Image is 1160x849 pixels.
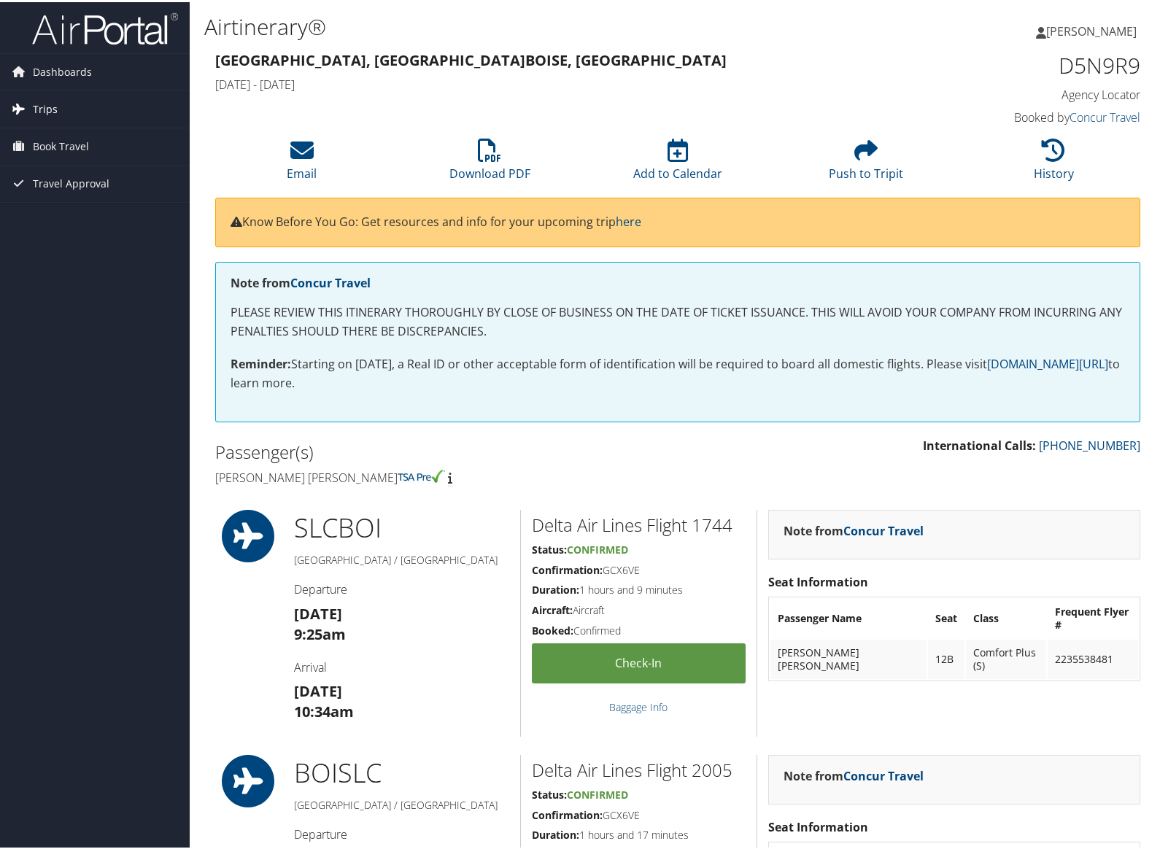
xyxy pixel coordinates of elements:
strong: International Calls: [923,435,1036,451]
th: Passenger Name [770,597,926,636]
th: Frequent Flyer # [1048,597,1138,636]
strong: Seat Information [768,817,868,833]
strong: Confirmation: [532,806,603,820]
strong: Seat Information [768,572,868,588]
h1: D5N9R9 [926,48,1141,79]
h1: Airtinerary® [204,9,835,40]
strong: Status: [532,786,567,799]
a: [DOMAIN_NAME][URL] [987,354,1108,370]
img: tsa-precheck.png [398,468,445,481]
h1: SLC BOI [294,508,509,544]
h4: [DATE] - [DATE] [215,74,904,90]
strong: [DATE] [294,602,342,621]
a: History [1034,144,1074,179]
strong: Note from [784,521,924,537]
a: Check-in [532,641,746,681]
strong: Reminder: [231,354,291,370]
strong: Duration: [532,581,579,594]
strong: 9:25am [294,622,346,642]
h2: Passenger(s) [215,438,667,462]
span: Travel Approval [33,163,109,200]
h4: Departure [294,579,509,595]
strong: Note from [784,766,924,782]
p: Starting on [DATE], a Real ID or other acceptable form of identification will be required to boar... [231,353,1125,390]
img: airportal-logo.png [32,9,178,44]
th: Class [966,597,1047,636]
a: Baggage Info [609,698,668,712]
strong: Confirmation: [532,561,603,575]
a: Push to Tripit [829,144,903,179]
td: 12B [928,637,964,677]
span: [PERSON_NAME] [1046,21,1137,37]
h4: Agency Locator [926,85,1141,101]
a: [PHONE_NUMBER] [1039,435,1140,451]
h2: Delta Air Lines Flight 1744 [532,511,746,535]
h4: [PERSON_NAME] [PERSON_NAME] [215,468,667,484]
h5: Confirmed [532,621,746,636]
span: Dashboards [33,52,92,88]
strong: [GEOGRAPHIC_DATA], [GEOGRAPHIC_DATA] Boise, [GEOGRAPHIC_DATA] [215,48,727,68]
h2: Delta Air Lines Flight 2005 [532,756,746,780]
a: Concur Travel [843,766,924,782]
th: Seat [928,597,964,636]
h1: BOI SLC [294,753,509,789]
a: Add to Calendar [633,144,722,179]
h5: GCX6VE [532,561,746,575]
h5: 1 hours and 17 minutes [532,826,746,840]
td: 2235538481 [1048,637,1138,677]
span: Book Travel [33,126,89,163]
strong: Aircraft: [532,601,573,615]
h5: [GEOGRAPHIC_DATA] / [GEOGRAPHIC_DATA] [294,551,509,565]
a: [PERSON_NAME] [1036,7,1151,51]
h4: Arrival [294,657,509,673]
strong: Note from [231,273,371,289]
strong: Duration: [532,826,579,840]
a: Concur Travel [843,521,924,537]
h5: [GEOGRAPHIC_DATA] / [GEOGRAPHIC_DATA] [294,796,509,810]
a: here [616,212,641,228]
strong: Booked: [532,621,573,635]
a: Email [287,144,317,179]
span: Confirmed [567,786,628,799]
a: Concur Travel [290,273,371,289]
p: Know Before You Go: Get resources and info for your upcoming trip [231,211,1125,230]
span: Trips [33,89,58,125]
span: Confirmed [567,540,628,554]
td: [PERSON_NAME] [PERSON_NAME] [770,637,926,677]
td: Comfort Plus (S) [966,637,1047,677]
h5: Aircraft [532,601,746,616]
h5: GCX6VE [532,806,746,821]
h5: 1 hours and 9 minutes [532,581,746,595]
h4: Booked by [926,107,1141,123]
a: Concur Travel [1070,107,1140,123]
h4: Departure [294,824,509,840]
p: PLEASE REVIEW THIS ITINERARY THOROUGHLY BY CLOSE OF BUSINESS ON THE DATE OF TICKET ISSUANCE. THIS... [231,301,1125,338]
a: Download PDF [449,144,530,179]
strong: [DATE] [294,679,342,699]
strong: Status: [532,540,567,554]
strong: 10:34am [294,699,354,719]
